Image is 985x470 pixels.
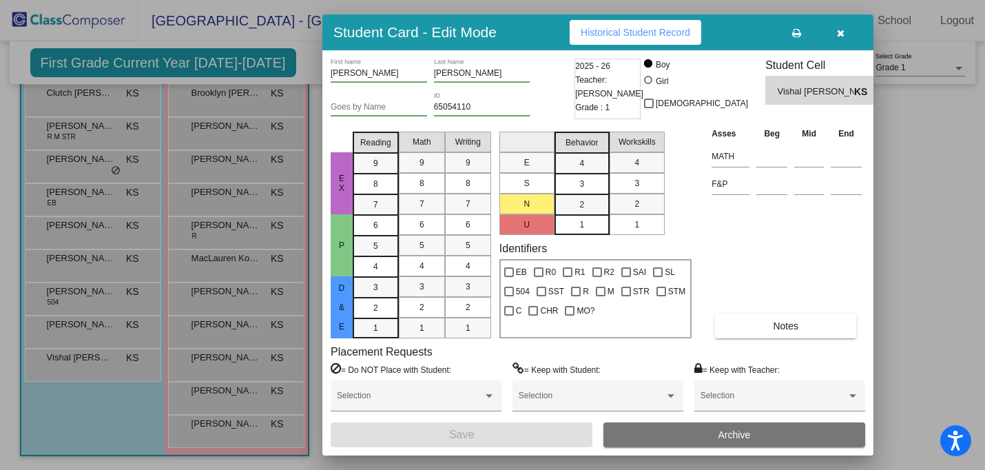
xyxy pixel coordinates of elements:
span: 5 [373,240,378,252]
th: Asses [708,126,753,141]
span: 4 [466,260,470,272]
span: P [335,241,348,250]
span: 1 [373,322,378,334]
span: D & E [335,283,348,331]
span: [DEMOGRAPHIC_DATA] [656,95,748,112]
span: STR [633,283,650,300]
span: 9 [373,157,378,170]
span: 2 [466,301,470,314]
span: 504 [516,283,530,300]
span: R2 [604,264,614,280]
span: 4 [419,260,424,272]
span: 9 [419,156,424,169]
input: goes by name [331,103,427,112]
button: Historical Student Record [570,20,701,45]
h3: Student Card - Edit Mode [333,23,497,41]
span: 5 [466,239,470,252]
span: Notes [773,320,798,331]
div: Girl [655,75,669,88]
span: 3 [466,280,470,293]
span: 7 [419,198,424,210]
span: 1 [579,218,584,231]
span: EB [516,264,527,280]
span: 2 [419,301,424,314]
span: Save [449,429,474,440]
span: 2 [579,198,584,211]
span: Archive [718,429,751,440]
span: Math [413,136,431,148]
label: Identifiers [499,242,547,255]
th: Beg [753,126,791,141]
span: Behavior [566,136,598,149]
span: 7 [373,198,378,211]
span: 9 [466,156,470,169]
h3: Student Cell [765,59,885,72]
input: assessment [712,146,749,167]
label: = Keep with Teacher: [694,362,780,376]
span: 4 [634,156,639,169]
span: KS [854,85,873,99]
span: 6 [373,219,378,232]
span: 1 [634,218,639,231]
span: M [608,283,614,300]
span: Vishal [PERSON_NAME] [778,85,854,99]
span: 4 [579,157,584,170]
span: SAI [633,264,646,280]
button: Archive [603,422,865,447]
span: 6 [419,218,424,231]
span: 3 [579,178,584,190]
span: 8 [373,178,378,190]
span: Teacher: [PERSON_NAME] [575,73,643,101]
div: Boy [655,59,670,71]
span: 6 [466,218,470,231]
span: Workskills [619,136,656,148]
span: Historical Student Record [581,27,690,38]
span: STM [668,283,685,300]
button: Save [331,422,592,447]
span: C [516,303,522,319]
span: Grade : 1 [575,101,610,114]
span: Writing [455,136,481,148]
span: Reading [360,136,391,149]
span: SL [665,264,675,280]
span: 8 [419,177,424,190]
input: assessment [712,174,749,194]
label: = Do NOT Place with Student: [331,362,451,376]
label: Placement Requests [331,345,433,358]
input: Enter ID [434,103,530,112]
button: Notes [715,314,856,338]
span: 1 [466,322,470,334]
span: 5 [419,239,424,252]
span: 7 [466,198,470,210]
span: R0 [546,264,556,280]
span: MO? [577,303,594,319]
span: SST [548,283,564,300]
th: End [827,126,865,141]
span: 3 [634,177,639,190]
span: R1 [574,264,585,280]
span: CHR [540,303,558,319]
th: Mid [791,126,827,141]
label: = Keep with Student: [512,362,601,376]
span: 3 [419,280,424,293]
span: 1 [419,322,424,334]
span: R [583,283,589,300]
span: 2 [373,302,378,314]
span: 8 [466,177,470,190]
span: 4 [373,260,378,273]
span: 3 [373,281,378,294]
span: EX [335,174,348,193]
span: 2 [634,198,639,210]
span: 2025 - 26 [575,59,610,73]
